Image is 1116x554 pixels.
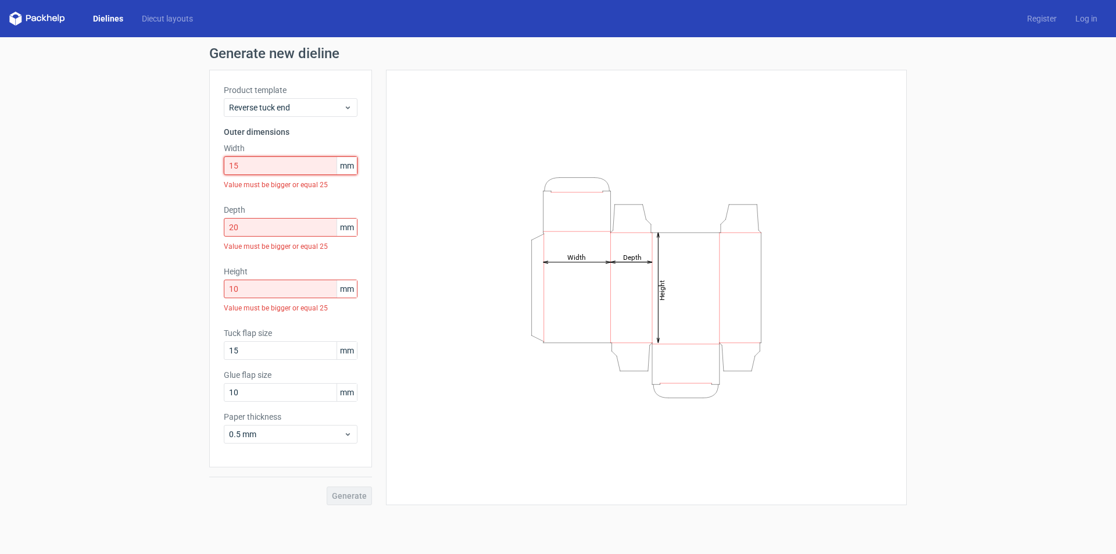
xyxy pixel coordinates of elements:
[224,204,357,216] label: Depth
[224,142,357,154] label: Width
[337,219,357,236] span: mm
[224,411,357,423] label: Paper thickness
[224,126,357,138] h3: Outer dimensions
[133,13,202,24] a: Diecut layouts
[224,237,357,256] div: Value must be bigger or equal 25
[1066,13,1107,24] a: Log in
[337,384,357,401] span: mm
[224,298,357,318] div: Value must be bigger or equal 25
[224,369,357,381] label: Glue flap size
[658,280,666,300] tspan: Height
[337,342,357,359] span: mm
[224,266,357,277] label: Height
[209,47,907,60] h1: Generate new dieline
[229,428,344,440] span: 0.5 mm
[567,253,586,261] tspan: Width
[623,253,642,261] tspan: Depth
[337,157,357,174] span: mm
[224,175,357,195] div: Value must be bigger or equal 25
[84,13,133,24] a: Dielines
[229,102,344,113] span: Reverse tuck end
[1018,13,1066,24] a: Register
[224,84,357,96] label: Product template
[337,280,357,298] span: mm
[224,327,357,339] label: Tuck flap size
